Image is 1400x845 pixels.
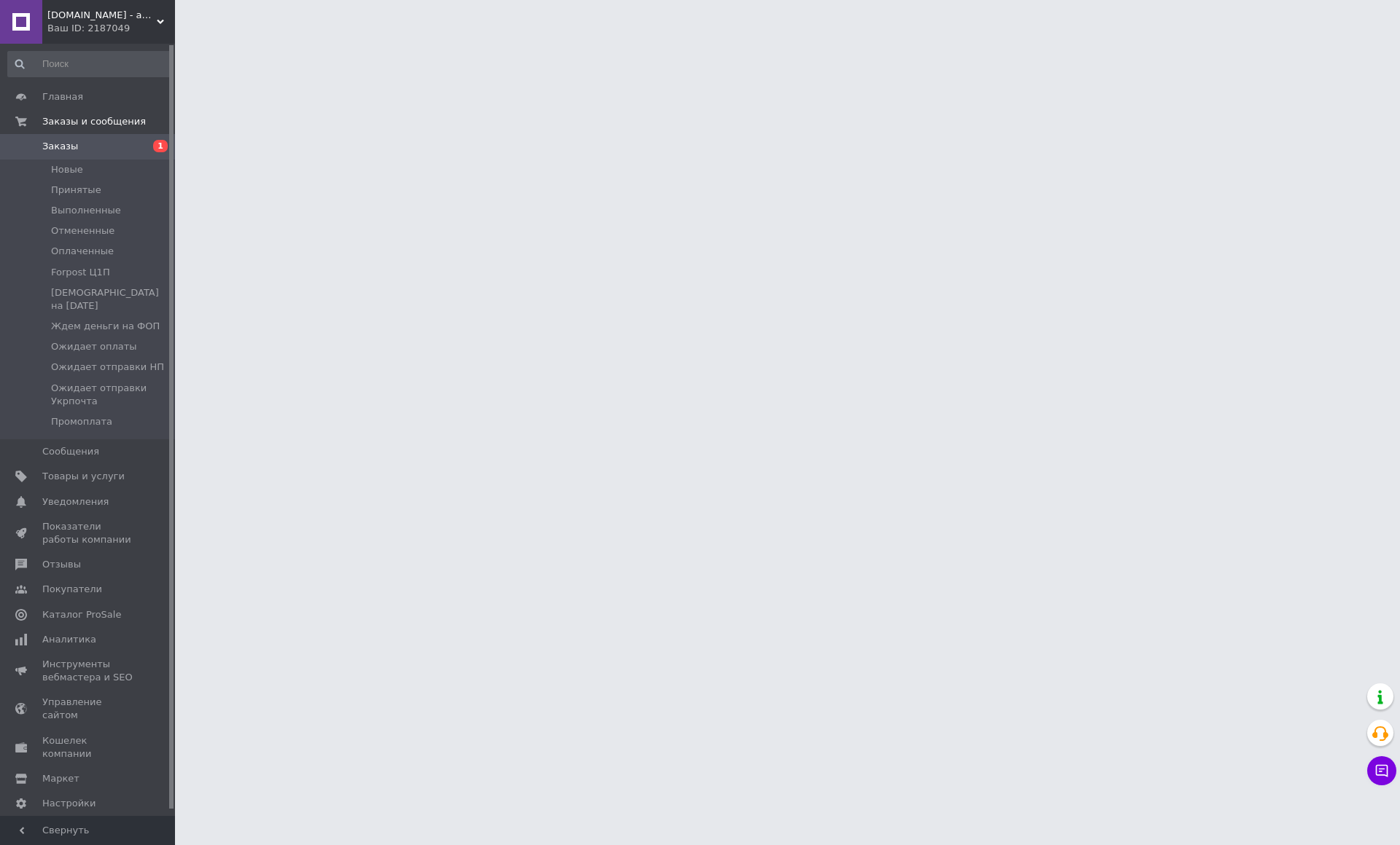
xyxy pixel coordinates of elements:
span: Заказы [42,140,78,153]
button: Чат с покупателем [1367,756,1396,785]
span: Ждем деньги на ФОП [51,320,160,333]
span: Главная [42,90,83,103]
span: Выполненные [51,204,121,217]
span: Ожидает оплаты [51,340,137,353]
span: Кошелек компании [42,734,135,760]
span: Заказы и сообщения [42,115,146,128]
span: Сообщения [42,445,99,458]
span: Инструменты вебмастера и SEO [42,658,135,684]
span: Каталог ProSale [42,608,121,621]
input: Поиск [7,51,172,77]
span: Принятые [51,184,101,197]
span: Новые [51,163,83,176]
span: Маркет [42,772,79,785]
span: Оплаченные [51,245,114,258]
span: Уведомления [42,495,109,508]
span: Forpost Ц1П [51,266,110,279]
span: Товары и услуги [42,470,125,483]
div: Ваш ID: 2187049 [47,22,175,35]
span: Настройки [42,797,96,810]
span: Аналитика [42,633,96,646]
span: Отзывы [42,558,81,571]
span: Управление сайтом [42,696,135,722]
span: Ожидает отправки НП [51,361,164,374]
span: Отмененные [51,224,114,237]
span: Промоплата [51,415,112,428]
span: Показатели работы компании [42,520,135,546]
span: Покупатели [42,583,102,596]
span: [DEMOGRAPHIC_DATA] на [DATE] [51,286,171,313]
span: 1 [153,140,168,152]
span: Ожидает отправки Укрпочта [51,382,171,408]
span: you-love-shop.com.ua - атрибутика, сувениры и украшения [47,9,157,22]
